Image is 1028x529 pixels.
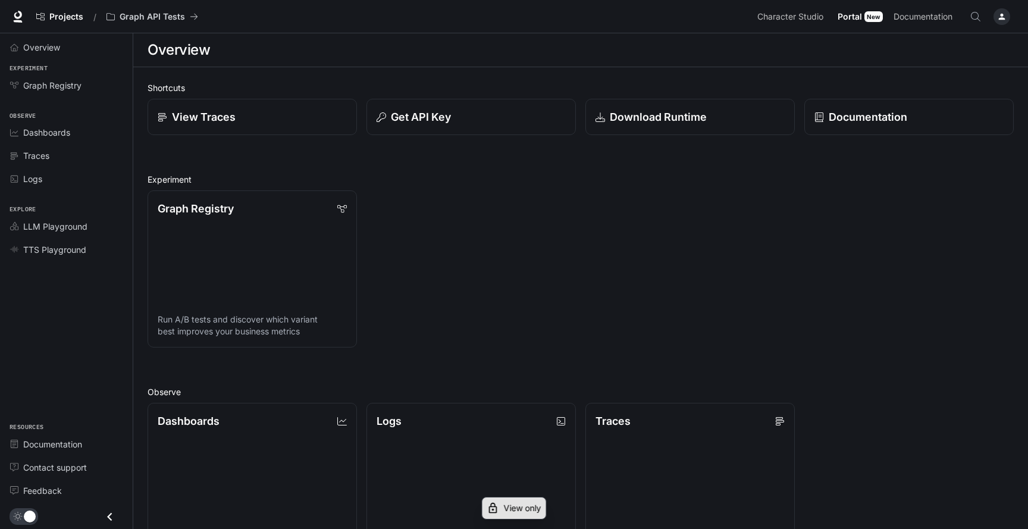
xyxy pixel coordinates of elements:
a: Graph RegistryRun A/B tests and discover which variant best improves your business metrics [148,190,357,348]
a: Feedback [5,480,128,501]
a: Contact support [5,457,128,478]
button: Get API Key [366,99,576,135]
span: Traces [23,149,49,162]
h2: Experiment [148,173,1014,186]
a: PortalNew [833,5,888,29]
span: Overview [23,41,60,54]
button: All workspaces [101,5,203,29]
a: Documentation [889,5,961,29]
span: Graph Registry [23,79,82,92]
span: Portal [838,10,862,24]
p: Traces [596,413,631,429]
a: TTS Playground [5,239,128,260]
p: Download Runtime [610,109,707,125]
span: TTS Playground [23,243,86,256]
p: Graph Registry [158,201,234,217]
span: Documentation [23,438,82,450]
p: Documentation [829,109,907,125]
h2: Shortcuts [148,82,1014,94]
span: LLM Playground [23,220,87,233]
a: Graph Registry [5,75,128,96]
a: Overview [5,37,128,58]
a: Documentation [804,99,1014,135]
a: Character Studio [753,5,832,29]
div: New [864,11,883,22]
span: Dark mode toggle [24,509,36,522]
p: Get API Key [391,109,451,125]
h2: Observe [148,386,1014,398]
p: Dashboards [158,413,220,429]
a: View Traces [148,99,357,135]
button: Open Command Menu [964,5,988,29]
span: Logs [23,173,42,185]
p: Graph API Tests [120,12,185,22]
p: Logs [377,413,402,429]
span: Dashboards [23,126,70,139]
a: LLM Playground [5,216,128,237]
a: Logs [5,168,128,189]
p: View Traces [172,109,236,125]
h1: Overview [148,38,210,62]
a: Documentation [5,434,128,455]
a: Go to projects [31,5,89,29]
span: Character Studio [757,10,823,24]
div: You do not have permission to edit this workspace. [482,497,547,519]
span: Contact support [23,461,87,474]
a: Download Runtime [585,99,795,135]
span: Projects [49,12,83,22]
div: / [89,11,101,23]
a: Traces [5,145,128,166]
p: Run A/B tests and discover which variant best improves your business metrics [158,314,347,337]
button: Close drawer [96,505,123,529]
span: Feedback [23,484,62,497]
p: View only [504,504,541,512]
span: Documentation [894,10,952,24]
a: Dashboards [5,122,128,143]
